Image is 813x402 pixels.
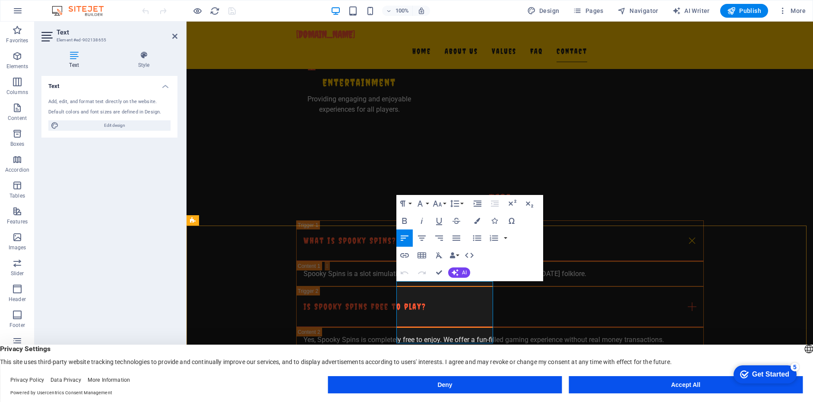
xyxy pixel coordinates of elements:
button: Clear Formatting [431,247,447,264]
div: Get Started [25,9,63,17]
p: Images [9,244,26,251]
p: Tables [9,192,25,199]
button: Italic (Ctrl+I) [414,212,430,229]
button: HTML [461,247,478,264]
button: Align Left [396,229,413,247]
button: More [775,4,809,18]
button: Decrease Indent [487,195,503,212]
h4: Text [41,51,110,69]
button: Line Height [448,195,465,212]
button: Ordered List [502,229,509,247]
button: Strikethrough [448,212,465,229]
button: AI Writer [669,4,713,18]
p: Accordion [5,166,29,173]
p: Favorites [6,37,28,44]
p: Columns [6,89,28,96]
p: Features [7,218,28,225]
div: 5 [64,2,73,10]
button: Pages [569,4,607,18]
button: Confirm (Ctrl+⏎) [431,264,447,281]
button: Publish [720,4,768,18]
div: Get Started 5 items remaining, 0% complete [7,4,70,22]
button: Underline (Ctrl+U) [431,212,447,229]
button: Click here to leave preview mode and continue editing [192,6,202,16]
button: Navigator [614,4,662,18]
h6: 100% [395,6,409,16]
button: Undo (Ctrl+Z) [396,264,413,281]
button: Font Size [431,195,447,212]
span: AI [462,270,467,275]
p: Slider [11,270,24,277]
button: Superscript [504,195,520,212]
img: Editor Logo [50,6,114,16]
div: Default colors and font sizes are defined in Design. [48,109,171,116]
button: Icons [486,212,503,229]
button: Edit design [48,120,171,131]
p: Footer [9,322,25,329]
i: On resize automatically adjust zoom level to fit chosen device. [418,7,425,15]
h2: Text [57,28,177,36]
span: Navigator [617,6,658,15]
span: AI Writer [672,6,710,15]
button: Ordered List [486,229,502,247]
button: Special Characters [503,212,520,229]
p: Elements [6,63,28,70]
button: Align Justify [448,229,465,247]
p: Boxes [10,141,25,148]
button: Align Center [414,229,430,247]
div: Design (Ctrl+Alt+Y) [524,4,563,18]
button: Data Bindings [448,247,460,264]
span: More [778,6,806,15]
i: Reload page [210,6,220,16]
h4: Style [110,51,177,69]
span: Pages [573,6,603,15]
span: Design [527,6,560,15]
button: 100% [382,6,413,16]
button: Design [524,4,563,18]
button: Insert Link [396,247,413,264]
button: Paragraph Format [396,195,413,212]
button: Align Right [431,229,447,247]
button: Unordered List [469,229,485,247]
span: Edit design [61,120,168,131]
h4: Text [41,76,177,91]
button: Font Family [414,195,430,212]
button: Colors [469,212,485,229]
p: Header [9,296,26,303]
button: Bold (Ctrl+B) [396,212,413,229]
button: Increase Indent [469,195,486,212]
button: reload [209,6,220,16]
h3: Element #ed-902138655 [57,36,160,44]
button: Insert Table [414,247,430,264]
button: AI [448,267,470,278]
span: Publish [727,6,761,15]
p: Content [8,115,27,122]
div: Add, edit, and format text directly on the website. [48,98,171,106]
button: Subscript [521,195,538,212]
button: Redo (Ctrl+Shift+Z) [414,264,430,281]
